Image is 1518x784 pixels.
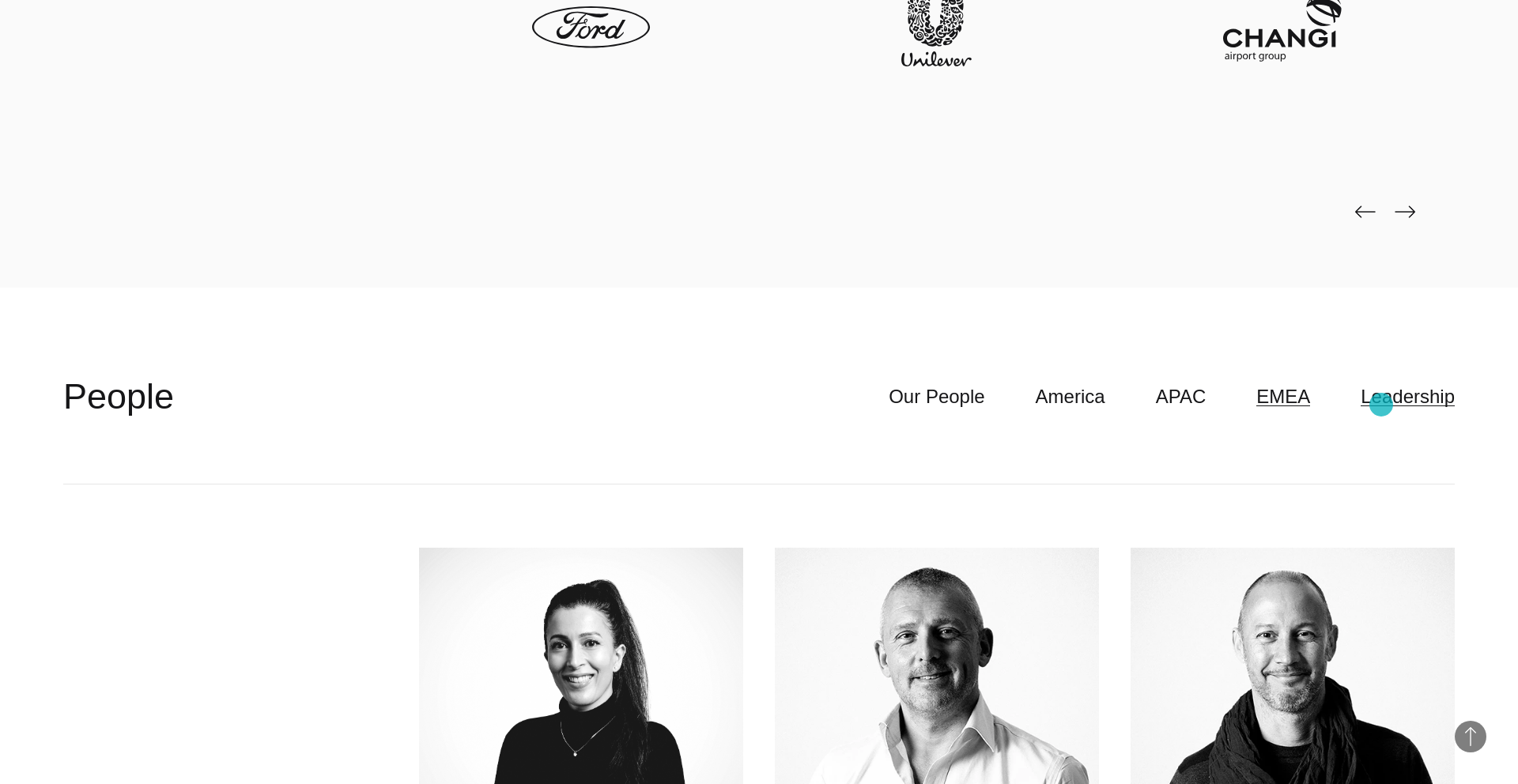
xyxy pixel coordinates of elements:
[1156,382,1206,412] a: APAC
[1455,721,1486,752] button: Back to Top
[889,382,984,412] a: Our People
[1256,382,1310,412] a: EMEA
[1361,382,1455,412] a: Leadership
[1355,205,1376,218] img: page-back-black.png
[1036,382,1105,412] a: America
[1395,205,1415,218] img: page-next-black.png
[63,373,174,420] h2: People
